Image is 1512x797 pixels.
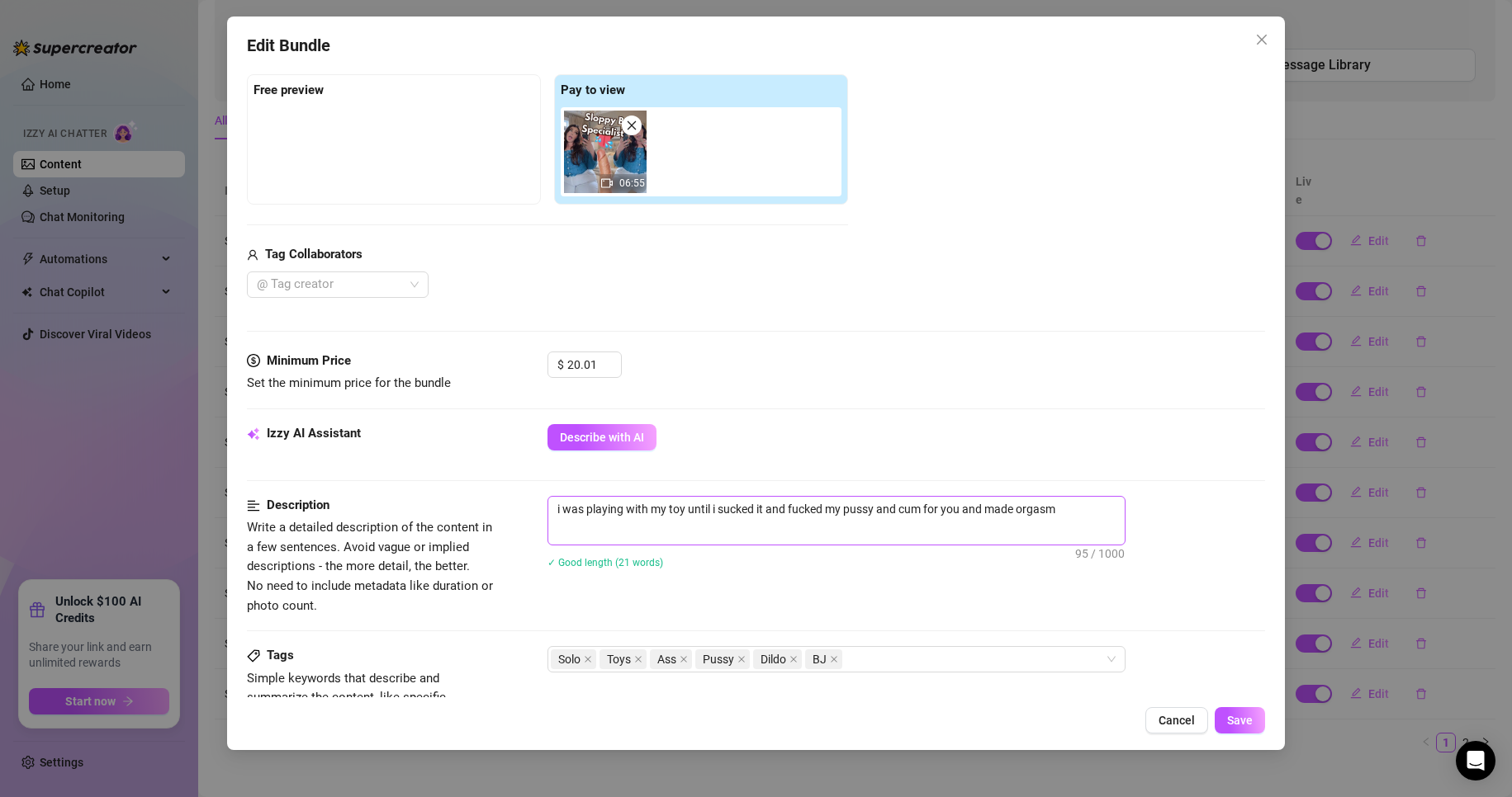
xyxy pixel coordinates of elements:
[789,655,798,663] span: close
[1249,26,1275,53] button: Close
[761,650,786,668] span: Dildo
[547,557,663,568] span: ✓ Good length (21 words)
[1227,714,1253,727] span: Save
[247,649,260,663] span: tag
[254,83,324,97] strong: Free preview
[650,649,692,669] span: Ass
[830,655,838,663] span: close
[805,649,842,669] span: BJ
[619,177,645,189] span: 06:55
[607,650,631,668] span: Toys
[1145,707,1208,733] button: Cancel
[600,649,647,669] span: Toys
[247,33,330,59] span: Edit Bundle
[561,83,625,97] strong: Pay to view
[737,655,746,663] span: close
[1456,741,1495,780] div: Open Intercom Messenger
[247,375,451,390] span: Set the minimum price for the bundle
[564,111,647,193] img: media
[626,120,638,131] span: close
[601,177,613,189] span: video-camera
[267,648,294,663] strong: Tags
[548,497,1125,521] textarea: i was playing with my toy until i sucked it and fucked my pussy and cum for you and made orgasm
[265,247,363,262] strong: Tag Collaborators
[247,520,493,612] span: Write a detailed description of the content in a few sentences. Avoid vague or implied descriptio...
[547,424,656,450] button: Describe with AI
[680,655,688,663] span: close
[267,498,329,512] strong: Description
[634,655,642,663] span: close
[247,351,260,371] span: dollar
[695,649,750,669] span: Pussy
[813,650,827,668] span: BJ
[560,431,644,444] span: Describe with AI
[703,650,734,668] span: Pussy
[1249,33,1275,46] span: Close
[1215,707,1265,733] button: Save
[558,650,581,668] span: Solo
[267,353,351,368] strong: Minimum Price
[753,649,802,669] span: Dildo
[247,496,260,516] span: align-left
[657,650,676,668] span: Ass
[1255,33,1268,46] span: close
[551,649,596,669] span: Solo
[247,245,258,265] span: user
[564,111,647,193] div: 06:55
[584,655,592,663] span: close
[1159,714,1195,727] span: Cancel
[247,671,446,724] span: Simple keywords that describe and summarize the content, like specific fetishes, positions, categ...
[267,426,361,441] strong: Izzy AI Assistant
